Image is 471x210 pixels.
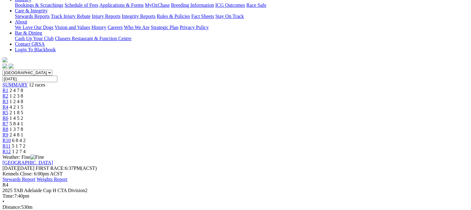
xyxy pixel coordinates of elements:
span: 2 4 8 1 [10,132,23,137]
a: R3 [2,99,8,104]
a: R5 [2,110,8,115]
img: logo-grsa-white.png [2,57,7,62]
a: R7 [2,121,8,126]
img: twitter.svg [9,64,14,69]
img: facebook.svg [2,64,7,69]
div: Care & Integrity [15,14,469,19]
span: 2 1 8 5 [10,110,23,115]
div: Industry [15,2,469,8]
a: Integrity Reports [122,14,155,19]
a: R11 [2,143,11,149]
a: Login To Blackbook [15,47,56,52]
a: Injury Reports [92,14,120,19]
span: 6 8 4 2 [12,138,26,143]
a: Careers [107,25,123,30]
img: Fine [30,154,44,160]
a: R12 [2,149,11,154]
span: 2 4 7 8 [10,88,23,93]
span: 6:37PM(ACST) [36,166,97,171]
a: Weights Report [37,177,68,182]
a: We Love Our Dogs [15,25,53,30]
span: 1 4 5 2 [10,115,23,121]
div: Bar & Dining [15,36,469,41]
a: R1 [2,88,8,93]
input: Select date [2,76,57,82]
div: 530m [2,204,469,210]
a: Contact GRSA [15,41,45,47]
a: About [15,19,27,24]
a: Stewards Reports [15,14,50,19]
a: Track Injury Rebate [51,14,90,19]
a: R10 [2,138,11,143]
a: Stay On Track [215,14,244,19]
span: 1 2 3 8 [10,93,23,99]
div: 2025 TAB Adelaide Cup H CTA Division2 [2,188,469,193]
a: Applications & Forms [99,2,144,8]
a: MyOzChase [145,2,170,8]
span: 4 2 1 5 [10,104,23,110]
span: 1 2 4 8 [10,99,23,104]
span: [DATE] [2,166,19,171]
span: 5 1 7 2 [12,143,25,149]
a: Breeding Information [171,2,214,8]
a: Fact Sheets [191,14,214,19]
a: Who We Are [124,25,150,30]
a: R9 [2,132,8,137]
a: Vision and Values [55,25,90,30]
div: 7:40pm [2,193,469,199]
a: Bookings & Scratchings [15,2,63,8]
a: R8 [2,127,8,132]
a: SUMMARY [2,82,28,87]
span: 5 8 4 1 [10,121,23,126]
a: Schedule of Fees [64,2,98,8]
span: Distance: [2,204,21,210]
a: Chasers Restaurant & Function Centre [55,36,131,41]
a: Stewards Report [2,177,35,182]
span: Weather: Fine [2,154,44,160]
a: ICG Outcomes [215,2,245,8]
span: 12 races [29,82,45,87]
span: 1 3 7 8 [10,127,23,132]
a: Strategic Plan [151,25,178,30]
a: R2 [2,93,8,99]
a: Cash Up Your Club [15,36,54,41]
a: [GEOGRAPHIC_DATA] [2,160,53,165]
a: R6 [2,115,8,121]
span: • [2,199,4,204]
a: R4 [2,104,8,110]
a: History [91,25,106,30]
a: Privacy Policy [180,25,209,30]
a: Race Safe [246,2,266,8]
span: 1 2 7 4 [12,149,26,154]
div: About [15,25,469,30]
a: Bar & Dining [15,30,42,36]
a: Care & Integrity [15,8,48,13]
div: Kennels Close: 6:00pm ACST [2,171,469,177]
span: [DATE] [2,166,34,171]
span: FIRST RACE: [36,166,65,171]
span: R4 [2,182,8,187]
span: Time: [2,193,14,199]
a: Rules & Policies [157,14,190,19]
